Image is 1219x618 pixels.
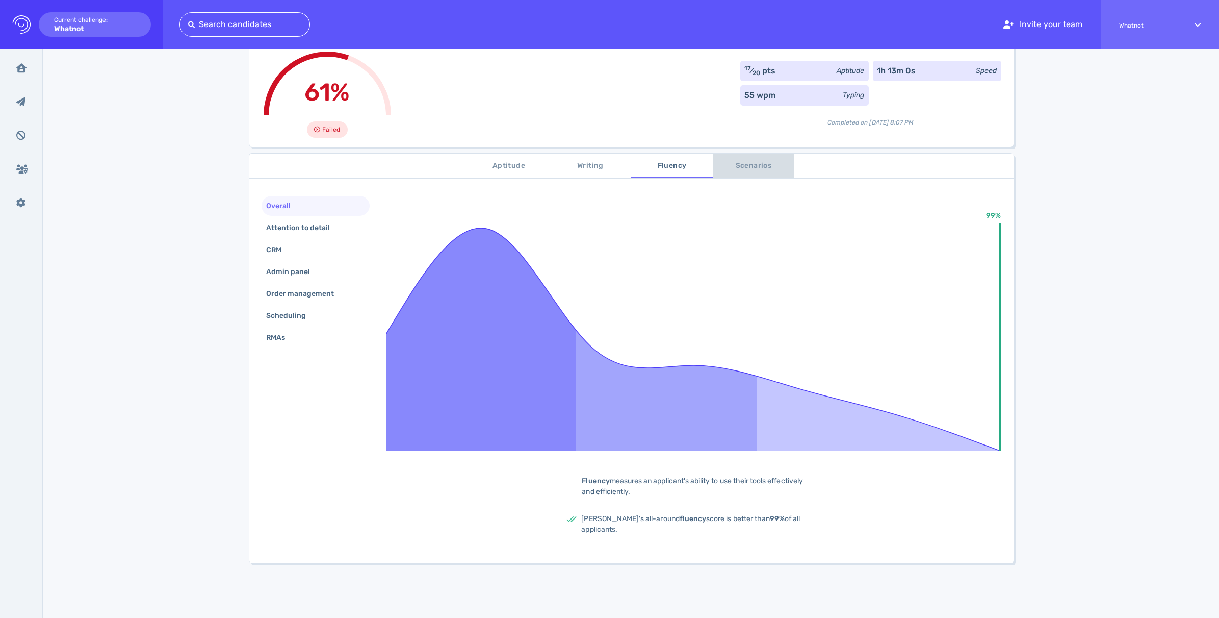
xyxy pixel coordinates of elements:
div: Scheduling [264,308,319,323]
div: Order management [264,286,347,301]
div: Completed on [DATE] 8:07 PM [740,110,1001,127]
div: Admin panel [264,264,323,279]
div: Overall [264,199,303,213]
b: Fluency [582,477,609,485]
sub: 20 [753,69,760,77]
sup: 17 [744,65,751,72]
b: fluency [680,514,706,523]
span: Failed [322,123,340,136]
span: Fluency [637,160,707,172]
span: 61% [304,78,350,107]
div: 55 wpm [744,89,775,102]
span: Scenarios [719,160,788,172]
span: Writing [556,160,625,172]
div: ⁄ pts [744,65,776,77]
div: 1h 13m 0s [877,65,916,77]
div: Aptitude [837,65,864,76]
div: CRM [264,242,294,257]
b: 99% [770,514,785,523]
span: Whatnot [1119,22,1176,29]
div: Typing [843,90,864,101]
div: Speed [976,65,997,76]
span: Aptitude [474,160,543,172]
div: Attention to detail [264,220,343,235]
div: RMAs [264,330,297,345]
span: [PERSON_NAME]'s all-around score is better than of all applicants. [581,514,800,534]
div: measures an applicant's ability to use their tools effectively and efficiently. [566,476,821,497]
text: 99% [986,211,1001,220]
